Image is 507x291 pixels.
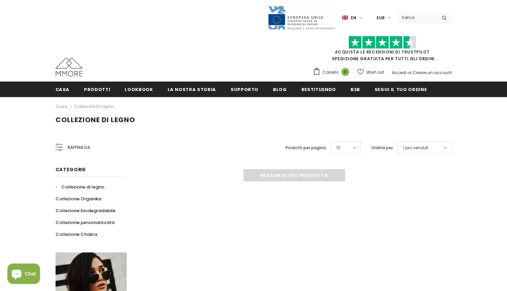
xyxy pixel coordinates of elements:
span: Collezione di legno [56,115,135,125]
span: La nostra storia [168,86,216,93]
a: La nostra storia [168,82,216,97]
a: Collezione di legno [56,181,104,193]
span: Collezione Organika [56,196,101,202]
span: Collezione personalizzata [56,219,114,226]
span: Wish List [366,69,384,76]
a: Casa [56,82,70,97]
span: Prodotti [84,86,110,93]
span: SPEDIZIONE GRATUITA PER TUTTI GLI ORDINI [313,39,452,62]
inbox-online-store-chat: Shopify online store chat [5,264,42,286]
span: en [351,15,356,21]
span: Lookbook [125,86,153,93]
label: Ordina per [371,144,393,151]
img: i-lang-1.png [342,15,348,21]
span: I più venduti [403,144,428,151]
span: Categorie [56,166,86,173]
a: Collezione biodegradabile [56,205,115,217]
span: or [407,70,411,75]
a: Carrello 0 [313,67,353,77]
a: supporto [231,82,258,97]
a: Collezione Chakra [56,228,97,240]
label: Prodotti per pagina [286,144,326,151]
img: Fidati di Pilot Stars [348,36,416,49]
span: 12 [336,144,340,151]
a: Collezione di legno [74,104,113,109]
a: Accedi [392,70,406,75]
img: Casi MMORE [56,58,83,76]
a: Casa [56,103,67,111]
img: Javni Razpis [268,5,335,30]
span: Collezione biodegradabile [56,207,115,214]
a: Lookbook [125,82,153,97]
span: Segui il tuo ordine [375,86,427,93]
span: Casa [56,86,70,93]
span: EUR [377,15,385,21]
span: Restituendo [301,86,336,93]
a: Wish List [357,66,384,78]
span: Raffina da [68,144,90,151]
span: Carrello [322,69,339,76]
a: Javni Razpis [268,15,335,20]
a: Collezione personalizzata [56,217,114,228]
span: supporto [231,86,258,93]
a: Creare un account [413,70,452,75]
a: Acquista le recensioni di TrustPilot [335,49,430,55]
a: Restituendo [301,82,336,97]
span: B2B [351,86,360,93]
a: Segui il tuo ordine [375,82,427,97]
a: Prodotti [84,82,110,97]
span: Blog [273,86,287,93]
a: B2B [351,82,360,97]
span: 0 [341,68,349,76]
span: Collezione Chakra [56,231,97,238]
a: Blog [273,82,287,97]
span: Collezione di legno [61,184,104,190]
input: Search Site [398,13,437,22]
a: Collezione Organika [56,193,101,205]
